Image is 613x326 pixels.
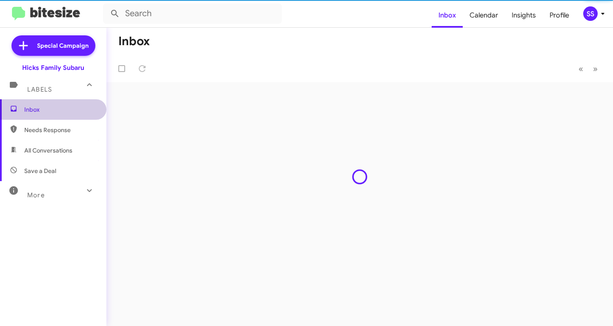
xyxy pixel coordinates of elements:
[118,35,150,48] h1: Inbox
[103,3,282,24] input: Search
[37,41,89,50] span: Special Campaign
[24,146,72,155] span: All Conversations
[24,105,97,114] span: Inbox
[22,63,84,72] div: Hicks Family Subaru
[574,60,603,78] nav: Page navigation example
[593,63,598,74] span: »
[432,3,463,28] a: Inbox
[576,6,604,21] button: SS
[11,35,95,56] a: Special Campaign
[573,60,588,78] button: Previous
[579,63,583,74] span: «
[505,3,543,28] a: Insights
[463,3,505,28] a: Calendar
[543,3,576,28] a: Profile
[588,60,603,78] button: Next
[583,6,598,21] div: SS
[27,191,45,199] span: More
[24,167,56,175] span: Save a Deal
[24,126,97,134] span: Needs Response
[27,86,52,93] span: Labels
